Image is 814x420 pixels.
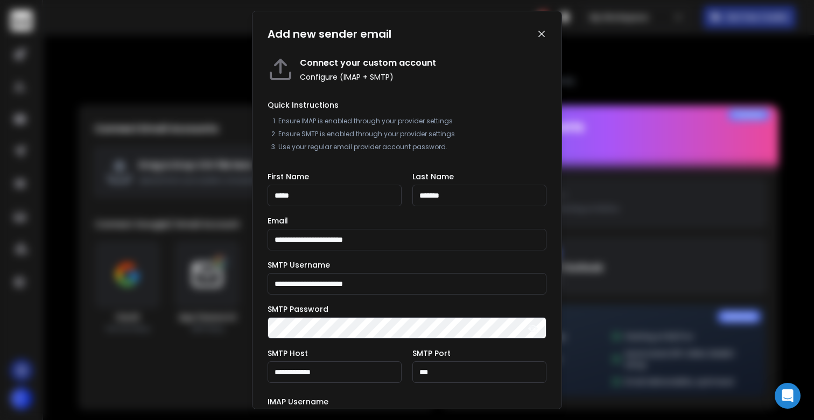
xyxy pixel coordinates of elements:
h1: Connect your custom account [300,57,436,69]
li: Use your regular email provider account password. [278,143,546,151]
label: Last Name [412,173,454,180]
label: SMTP Host [268,349,308,357]
label: IMAP Username [268,398,328,405]
label: Email [268,217,288,225]
label: First Name [268,173,309,180]
li: Ensure SMTP is enabled through your provider settings [278,130,546,138]
li: Ensure IMAP is enabled through your provider settings [278,117,546,125]
p: Configure (IMAP + SMTP) [300,72,436,82]
label: SMTP Port [412,349,451,357]
h2: Quick Instructions [268,100,546,110]
div: Open Intercom Messenger [775,383,801,409]
h1: Add new sender email [268,26,391,41]
label: SMTP Username [268,261,330,269]
label: SMTP Password [268,305,328,313]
